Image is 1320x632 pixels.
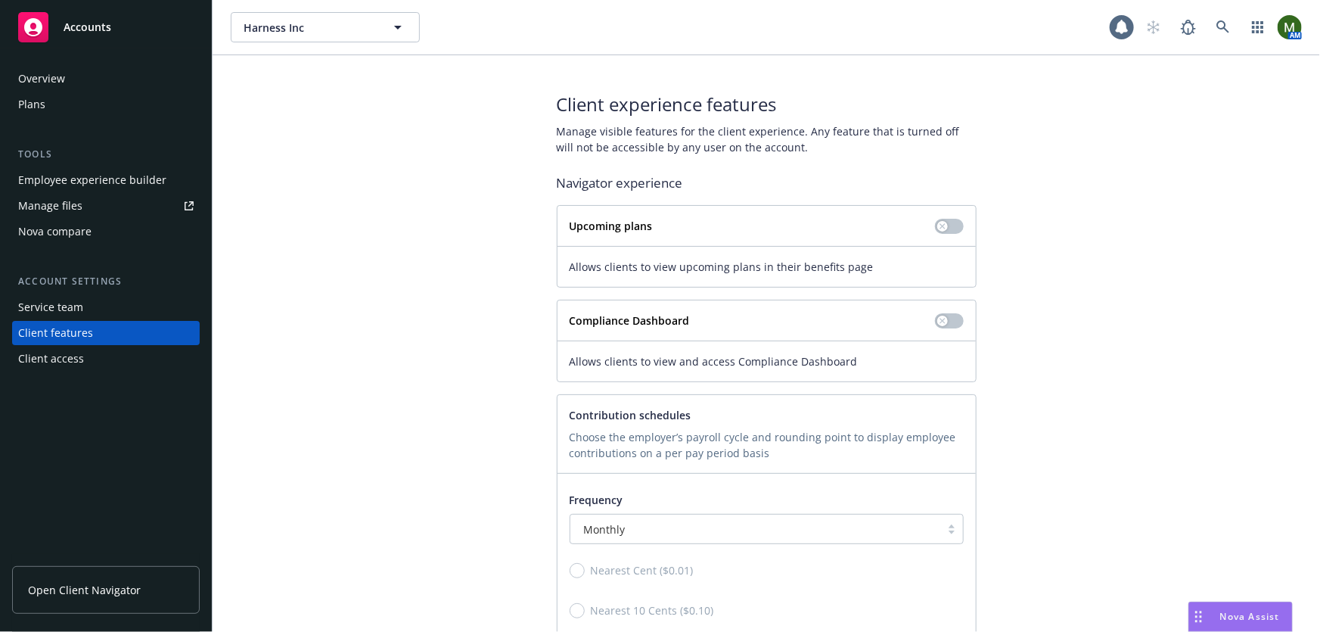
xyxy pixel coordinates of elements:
[578,521,933,537] span: Monthly
[231,12,420,42] button: Harness Inc
[12,168,200,192] a: Employee experience builder
[18,194,82,218] div: Manage files
[1243,12,1273,42] a: Switch app
[18,219,92,244] div: Nova compare
[12,295,200,319] a: Service team
[1138,12,1169,42] a: Start snowing
[12,6,200,48] a: Accounts
[18,321,93,345] div: Client features
[570,353,964,369] span: Allows clients to view and access Compliance Dashboard
[28,582,141,598] span: Open Client Navigator
[570,407,964,423] p: Contribution schedules
[18,168,166,192] div: Employee experience builder
[557,123,977,155] span: Manage visible features for the client experience. Any feature that is turned off will not be acc...
[570,219,653,233] strong: Upcoming plans
[12,219,200,244] a: Nova compare
[64,21,111,33] span: Accounts
[584,521,626,537] span: Monthly
[1188,602,1293,632] button: Nova Assist
[1208,12,1238,42] a: Search
[570,563,585,578] input: Nearest Cent ($0.01)
[557,92,977,117] span: Client experience features
[244,20,374,36] span: Harness Inc
[557,173,977,193] span: Navigator experience
[570,313,690,328] strong: Compliance Dashboard
[570,259,964,275] span: Allows clients to view upcoming plans in their benefits page
[570,429,964,461] p: Choose the employer’s payroll cycle and rounding point to display employee contributions on a per...
[12,67,200,91] a: Overview
[12,194,200,218] a: Manage files
[12,347,200,371] a: Client access
[12,321,200,345] a: Client features
[18,295,83,319] div: Service team
[12,92,200,117] a: Plans
[570,603,585,618] input: Nearest 10 Cents ($0.10)
[591,562,694,578] span: Nearest Cent ($0.01)
[18,347,84,371] div: Client access
[570,492,964,508] p: Frequency
[1278,15,1302,39] img: photo
[12,274,200,289] div: Account settings
[1189,602,1208,631] div: Drag to move
[12,147,200,162] div: Tools
[591,602,714,618] span: Nearest 10 Cents ($0.10)
[18,67,65,91] div: Overview
[1220,610,1280,623] span: Nova Assist
[1173,12,1204,42] a: Report a Bug
[18,92,45,117] div: Plans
